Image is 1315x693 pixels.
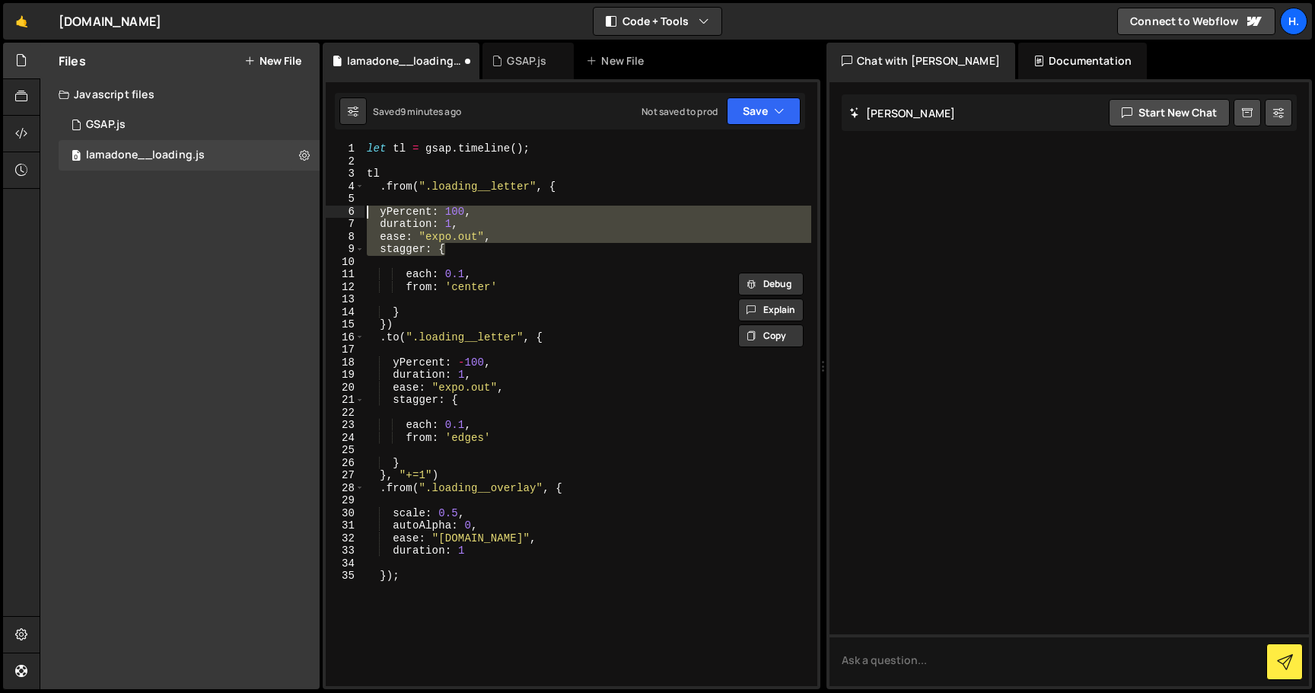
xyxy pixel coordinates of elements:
[1109,99,1230,126] button: Start new chat
[326,457,365,470] div: 26
[594,8,721,35] button: Code + Tools
[326,193,365,206] div: 5
[326,268,365,281] div: 11
[86,118,126,132] div: GSAP.js
[326,544,365,557] div: 33
[642,105,718,118] div: Not saved to prod
[326,218,365,231] div: 7
[326,343,365,356] div: 17
[326,155,365,168] div: 2
[326,331,365,344] div: 16
[326,180,365,193] div: 4
[326,318,365,331] div: 15
[326,432,365,445] div: 24
[373,105,461,118] div: Saved
[59,53,86,69] h2: Files
[326,168,365,180] div: 3
[507,53,546,69] div: GSAP.js
[347,53,461,69] div: lamadone__loading.js
[326,482,365,495] div: 28
[1018,43,1147,79] div: Documentation
[326,356,365,369] div: 18
[586,53,650,69] div: New File
[400,105,461,118] div: 9 minutes ago
[326,519,365,532] div: 31
[326,256,365,269] div: 10
[326,382,365,394] div: 20
[326,306,365,319] div: 14
[738,273,804,295] button: Debug
[1117,8,1275,35] a: Connect to Webflow
[86,148,205,162] div: lamadone__loading.js
[326,469,365,482] div: 27
[3,3,40,40] a: 🤙
[326,419,365,432] div: 23
[326,142,365,155] div: 1
[727,97,801,125] button: Save
[326,507,365,520] div: 30
[72,151,81,163] span: 0
[738,324,804,347] button: Copy
[326,532,365,545] div: 32
[59,140,320,171] div: 16493/44767.js
[738,299,804,321] button: Explain
[326,369,365,382] div: 19
[326,231,365,244] div: 8
[244,55,301,67] button: New File
[59,110,320,140] div: 16493/44707.js
[326,407,365,420] div: 22
[326,243,365,256] div: 9
[59,12,161,30] div: [DOMAIN_NAME]
[326,281,365,294] div: 12
[326,293,365,306] div: 13
[849,106,955,120] h2: [PERSON_NAME]
[326,570,365,583] div: 35
[326,444,365,457] div: 25
[326,494,365,507] div: 29
[326,206,365,219] div: 6
[826,43,1015,79] div: Chat with [PERSON_NAME]
[1280,8,1307,35] a: h.
[40,79,320,110] div: Javascript files
[326,557,365,570] div: 34
[326,394,365,407] div: 21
